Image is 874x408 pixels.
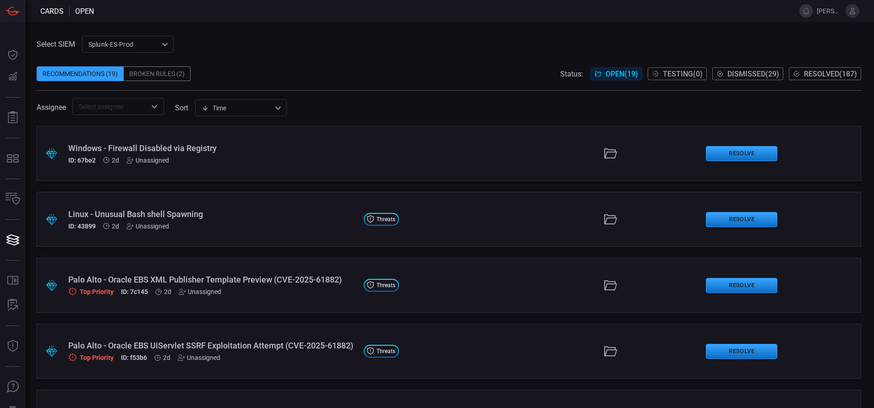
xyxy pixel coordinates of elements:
h5: ID: 67be2 [68,157,96,164]
div: Palo Alto - Oracle EBS XML Publisher Template Preview (CVE-2025-61882) [68,275,356,284]
p: Splunk-ES-Prod [88,40,159,49]
button: Threat Intelligence [2,335,24,357]
button: Resolve [706,278,777,293]
span: Assignee [37,103,66,112]
div: Unassigned [179,288,221,295]
span: Status: [560,70,583,78]
button: Testing(0) [648,67,707,80]
div: Linux - Unusual Bash shell Spawning [68,209,356,219]
button: Rule Catalog [2,270,24,292]
span: Threats [377,217,395,222]
div: Time [202,103,272,113]
label: sort [175,103,188,112]
button: Resolved(187) [789,67,861,80]
button: Dashboard [2,44,24,66]
span: Threats [377,348,395,354]
button: Inventory [2,188,24,210]
span: Open ( 19 ) [606,70,638,78]
input: Select assignee [75,101,146,112]
h5: ID: 7c145 [121,288,148,296]
div: Recommendations (19) [37,66,124,81]
span: [PERSON_NAME].[PERSON_NAME] [817,7,842,15]
button: Open(19) [590,67,642,80]
div: Top Priority [68,287,114,296]
button: Resolve [706,212,777,227]
div: Windows - Firewall Disabled via Registry [68,143,356,153]
h5: ID: 43899 [68,223,96,230]
span: Testing ( 0 ) [663,70,703,78]
button: Dismissed(29) [712,67,783,80]
button: Cards [2,229,24,251]
button: Detections [2,66,24,88]
span: Threats [377,283,395,288]
div: Unassigned [126,157,169,164]
span: Resolved ( 187 ) [804,70,857,78]
button: Open [148,100,161,113]
span: Cards [40,7,64,16]
button: Resolve [706,344,777,359]
button: MITRE - Detection Posture [2,147,24,169]
span: Dismissed ( 29 ) [727,70,779,78]
label: Select SIEM [37,40,75,49]
span: Oct 12, 2025 2:42 PM [164,288,171,295]
div: Top Priority [68,353,114,362]
button: Reports [2,107,24,129]
div: Broken Rules (2) [124,66,191,81]
button: ALERT ANALYSIS [2,294,24,316]
button: Resolve [706,146,777,161]
div: Unassigned [126,223,169,230]
h5: ID: f53b6 [121,354,147,362]
span: Oct 12, 2025 2:55 PM [112,157,119,164]
div: Palo Alto - Oracle EBS UiServlet SSRF Exploitation Attempt (CVE-2025-61882) [68,341,356,350]
span: open [75,7,94,16]
span: Oct 12, 2025 2:42 PM [112,223,119,230]
div: Unassigned [178,354,220,361]
button: Ask Us A Question [2,376,24,398]
span: Oct 12, 2025 2:42 PM [163,354,170,361]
